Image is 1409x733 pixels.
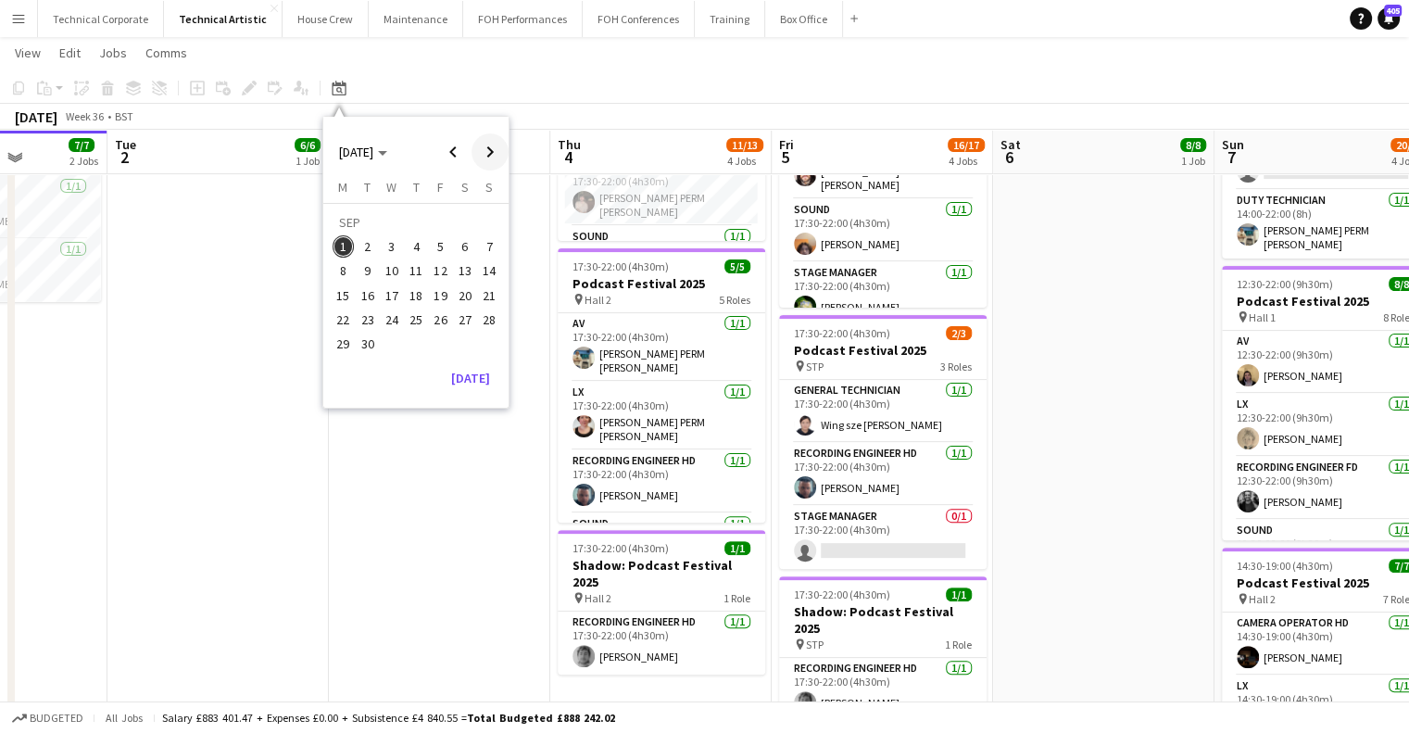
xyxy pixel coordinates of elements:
[558,557,765,590] h3: Shadow: Podcast Festival 2025
[724,259,750,273] span: 5/5
[99,44,127,61] span: Jobs
[355,259,379,283] button: 09-09-2025
[404,284,428,308] button: 18-09-2025
[1378,7,1400,30] a: 405
[585,591,611,605] span: Hall 2
[558,275,765,292] h3: Podcast Festival 2025
[355,284,379,308] button: 16-09-2025
[723,591,750,605] span: 1 Role
[1181,154,1205,168] div: 1 Job
[727,154,762,168] div: 4 Jobs
[331,259,355,283] button: 08-09-2025
[15,107,57,126] div: [DATE]
[296,154,320,168] div: 1 Job
[331,284,355,308] button: 15-09-2025
[558,450,765,513] app-card-role: Recording Engineer HD1/117:30-22:00 (4h30m)[PERSON_NAME]
[30,712,83,725] span: Budgeted
[558,313,765,382] app-card-role: AV1/117:30-22:00 (4h30m)[PERSON_NAME] PERM [PERSON_NAME]
[430,260,452,283] span: 12
[145,44,187,61] span: Comms
[467,711,615,725] span: Total Budgeted £888 242.02
[405,235,427,258] span: 4
[413,179,420,196] span: T
[998,146,1021,168] span: 6
[164,1,283,37] button: Technical Artistic
[478,284,500,307] span: 21
[558,513,765,576] app-card-role: Sound1/1
[779,315,987,569] app-job-card: 17:30-22:00 (4h30m)2/3Podcast Festival 2025 STP3 RolesGeneral Technician1/117:30-22:00 (4h30m)Win...
[794,588,890,601] span: 17:30-22:00 (4h30m)
[776,146,794,168] span: 5
[794,326,890,340] span: 17:30-22:00 (4h30m)
[69,138,94,152] span: 7/7
[477,259,501,283] button: 14-09-2025
[357,235,379,258] span: 2
[331,234,355,259] button: 01-09-2025
[558,136,581,153] span: Thu
[331,332,355,356] button: 29-09-2025
[779,136,794,153] span: Fri
[779,603,987,637] h3: Shadow: Podcast Festival 2025
[333,309,355,331] span: 22
[428,308,452,332] button: 26-09-2025
[558,248,765,523] div: 17:30-22:00 (4h30m)5/5Podcast Festival 2025 Hall 25 RolesAV1/117:30-22:00 (4h30m)[PERSON_NAME] PE...
[948,138,985,152] span: 16/17
[1249,310,1276,324] span: Hall 1
[430,309,452,331] span: 26
[779,658,987,721] app-card-role: Recording Engineer HD1/117:30-22:00 (4h30m)[PERSON_NAME]
[295,138,321,152] span: 6/6
[806,638,824,651] span: STP
[380,259,404,283] button: 10-09-2025
[779,576,987,721] app-job-card: 17:30-22:00 (4h30m)1/1Shadow: Podcast Festival 2025 STP1 RoleRecording Engineer HD1/117:30-22:00 ...
[477,234,501,259] button: 07-09-2025
[558,612,765,675] app-card-role: Recording Engineer HD1/117:30-22:00 (4h30m)[PERSON_NAME]
[69,154,98,168] div: 2 Jobs
[719,293,750,307] span: 5 Roles
[583,1,695,37] button: FOH Conferences
[558,226,765,289] app-card-role: Sound1/1
[38,1,164,37] button: Technical Corporate
[779,380,987,443] app-card-role: General Technician1/117:30-22:00 (4h30m)Wing sze [PERSON_NAME]
[355,332,379,356] button: 30-09-2025
[357,309,379,331] span: 23
[138,41,195,65] a: Comms
[405,260,427,283] span: 11
[765,1,843,37] button: Box Office
[1249,592,1276,606] span: Hall 2
[1219,146,1244,168] span: 7
[380,284,404,308] button: 17-09-2025
[338,179,347,196] span: M
[779,199,987,262] app-card-role: Sound1/117:30-22:00 (4h30m)[PERSON_NAME]
[331,210,501,234] td: SEP
[381,235,403,258] span: 3
[102,711,146,725] span: All jobs
[162,711,615,725] div: Salary £883 401.47 + Expenses £0.00 + Subsistence £4 840.55 =
[7,41,48,65] a: View
[92,41,134,65] a: Jobs
[437,179,444,196] span: F
[946,588,972,601] span: 1/1
[381,260,403,283] span: 10
[478,260,500,283] span: 14
[333,260,355,283] span: 8
[283,1,369,37] button: House Crew
[404,234,428,259] button: 04-09-2025
[357,260,379,283] span: 9
[404,308,428,332] button: 25-09-2025
[61,109,107,123] span: Week 36
[428,234,452,259] button: 05-09-2025
[364,179,371,196] span: T
[453,308,477,332] button: 27-09-2025
[940,360,972,373] span: 3 Roles
[453,259,477,283] button: 13-09-2025
[585,293,611,307] span: Hall 2
[1237,559,1333,573] span: 14:30-19:00 (4h30m)
[453,234,477,259] button: 06-09-2025
[558,530,765,675] app-job-card: 17:30-22:00 (4h30m)1/1Shadow: Podcast Festival 2025 Hall 21 RoleRecording Engineer HD1/117:30-22:...
[52,41,88,65] a: Edit
[945,638,972,651] span: 1 Role
[558,158,765,226] app-card-role: Recording Engineer HD1/117:30-22:00 (4h30m)[PERSON_NAME] PERM [PERSON_NAME]
[572,541,669,555] span: 17:30-22:00 (4h30m)
[428,259,452,283] button: 12-09-2025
